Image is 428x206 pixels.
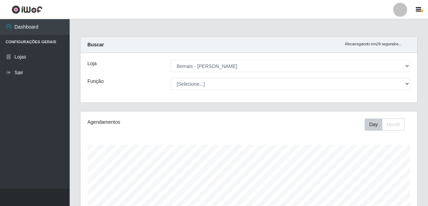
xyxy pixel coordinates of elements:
[87,78,104,85] label: Função
[87,42,104,47] strong: Buscar
[11,5,42,14] img: CoreUI Logo
[345,42,402,46] i: Recarregando em 29 segundos...
[87,60,96,67] label: Loja
[87,119,216,126] div: Agendamentos
[365,119,382,131] button: Day
[365,119,410,131] div: Toolbar with button groups
[365,119,405,131] div: First group
[382,119,405,131] button: Month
